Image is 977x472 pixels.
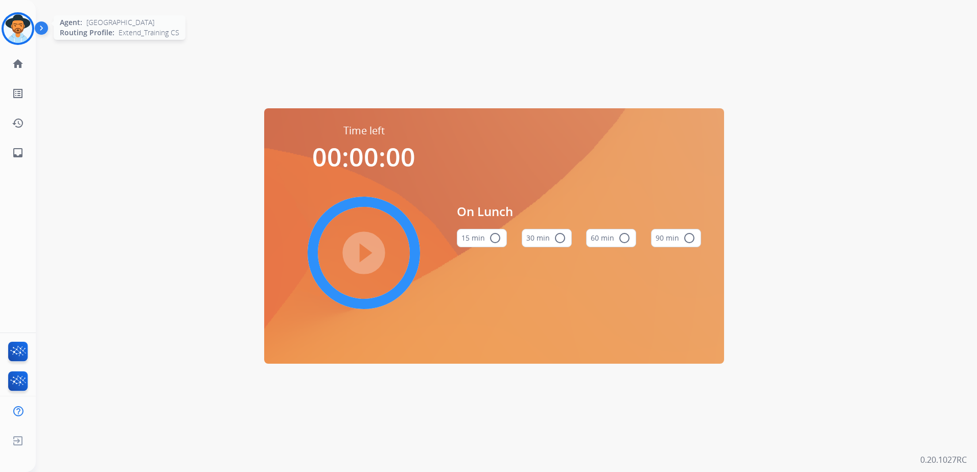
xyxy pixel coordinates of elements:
[586,229,636,247] button: 60 min
[12,58,24,70] mat-icon: home
[457,202,701,221] span: On Lunch
[60,28,114,38] span: Routing Profile:
[489,232,501,244] mat-icon: radio_button_unchecked
[86,17,154,28] span: [GEOGRAPHIC_DATA]
[683,232,695,244] mat-icon: radio_button_unchecked
[522,229,572,247] button: 30 min
[119,28,179,38] span: Extend_Training CS
[12,87,24,100] mat-icon: list_alt
[343,124,385,138] span: Time left
[920,454,967,466] p: 0.20.1027RC
[12,117,24,129] mat-icon: history
[618,232,631,244] mat-icon: radio_button_unchecked
[60,17,82,28] span: Agent:
[457,229,507,247] button: 15 min
[312,139,415,174] span: 00:00:00
[4,14,32,43] img: avatar
[554,232,566,244] mat-icon: radio_button_unchecked
[651,229,701,247] button: 90 min
[12,147,24,159] mat-icon: inbox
